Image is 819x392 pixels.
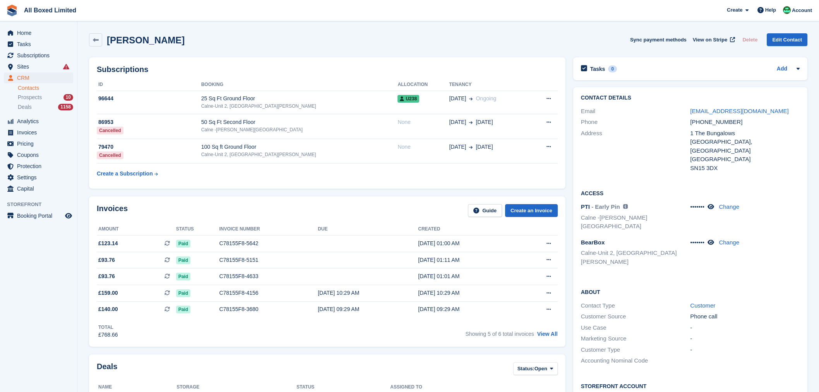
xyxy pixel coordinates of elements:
[476,143,493,151] span: [DATE]
[318,305,418,313] div: [DATE] 09:29 AM
[690,334,800,343] div: -
[219,239,318,248] div: C78155F8-5642
[97,204,128,217] h2: Invoices
[17,50,63,61] span: Subscriptions
[98,305,118,313] span: £140.00
[97,65,558,74] h2: Subscriptions
[465,331,534,337] span: Showing 5 of 6 total invoices
[690,164,800,173] div: SN15 3DX
[6,5,18,16] img: stora-icon-8386f47178a22dfd0bd8f6a31ec36ba5ce8667c1dd55bd0f319d3a0aa187defe.svg
[690,323,800,332] div: -
[98,331,118,339] div: £768.66
[4,138,73,149] a: menu
[63,64,69,70] i: Smart entry sync failures have occurred
[201,126,398,133] div: Calne -[PERSON_NAME][GEOGRAPHIC_DATA]
[63,94,73,101] div: 10
[219,272,318,280] div: C78155F8-4633
[693,36,727,44] span: View on Stripe
[581,118,690,127] div: Phone
[690,155,800,164] div: [GEOGRAPHIC_DATA]
[98,239,118,248] span: £123.14
[18,93,73,101] a: Prospects 10
[449,95,466,103] span: [DATE]
[4,161,73,172] a: menu
[4,39,73,50] a: menu
[581,288,800,296] h2: About
[64,211,73,220] a: Preview store
[581,301,690,310] div: Contact Type
[513,362,558,375] button: Status: Open
[98,272,115,280] span: £93.76
[176,223,219,236] th: Status
[581,107,690,116] div: Email
[449,118,466,126] span: [DATE]
[97,95,201,103] div: 96644
[176,289,190,297] span: Paid
[398,95,419,103] span: U238
[17,61,63,72] span: Sites
[318,289,418,297] div: [DATE] 10:29 AM
[201,95,398,103] div: 25 Sq Ft Ground Floor
[7,201,77,208] span: Storefront
[4,28,73,38] a: menu
[17,116,63,127] span: Analytics
[4,61,73,72] a: menu
[4,172,73,183] a: menu
[97,79,201,91] th: ID
[535,365,547,373] span: Open
[98,324,118,331] div: Total
[449,143,466,151] span: [DATE]
[398,143,449,151] div: None
[581,356,690,365] div: Accounting Nominal Code
[623,204,628,209] img: icon-info-grey-7440780725fd019a000dd9b08b2336e03edf1995a4989e88bcd33f0948082b44.svg
[690,239,704,246] span: •••••••
[719,203,739,210] a: Change
[719,239,739,246] a: Change
[17,138,63,149] span: Pricing
[783,6,791,14] img: Enquiries
[505,204,558,217] a: Create an Invoice
[201,143,398,151] div: 100 Sq ft Ground Floor
[418,239,518,248] div: [DATE] 01:00 AM
[18,84,73,92] a: Contacts
[201,79,398,91] th: Booking
[418,272,518,280] div: [DATE] 01:01 AM
[690,33,737,46] a: View on Stripe
[581,189,800,197] h2: Access
[97,170,153,178] div: Create a Subscription
[17,161,63,172] span: Protection
[418,223,518,236] th: Created
[690,302,715,309] a: Customer
[581,334,690,343] div: Marketing Source
[4,183,73,194] a: menu
[17,72,63,83] span: CRM
[318,223,418,236] th: Due
[777,65,787,74] a: Add
[581,239,605,246] span: BearBox
[690,346,800,354] div: -
[219,305,318,313] div: C78155F8-3680
[581,346,690,354] div: Customer Type
[468,204,502,217] a: Guide
[537,331,558,337] a: View All
[476,118,493,126] span: [DATE]
[765,6,776,14] span: Help
[4,50,73,61] a: menu
[176,306,190,313] span: Paid
[176,256,190,264] span: Paid
[4,127,73,138] a: menu
[97,362,117,377] h2: Deals
[449,79,530,91] th: Tenancy
[98,256,115,264] span: £93.76
[97,127,123,134] div: Cancelled
[17,150,63,160] span: Coupons
[17,172,63,183] span: Settings
[581,213,690,231] li: Calne -[PERSON_NAME][GEOGRAPHIC_DATA]
[517,365,535,373] span: Status:
[21,4,79,17] a: All Boxed Limited
[17,183,63,194] span: Capital
[727,6,742,14] span: Create
[418,289,518,297] div: [DATE] 10:29 AM
[17,39,63,50] span: Tasks
[18,94,42,101] span: Prospects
